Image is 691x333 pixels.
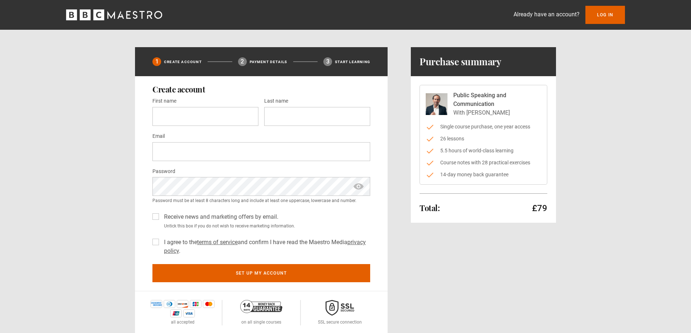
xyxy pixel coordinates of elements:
img: diners [164,300,175,308]
a: Log In [585,6,625,24]
label: First name [152,97,176,106]
p: £79 [532,202,547,214]
p: Start learning [335,59,370,65]
p: all accepted [171,319,195,325]
p: Already have an account? [514,10,580,19]
label: I agree to the and confirm I have read the Maestro Media . [161,238,370,255]
h2: Create account [152,85,370,94]
img: unionpay [170,309,182,317]
li: Single course purchase, one year access [426,123,541,131]
p: Create Account [164,59,202,65]
p: SSL secure connection [318,319,362,325]
h2: Total: [420,203,439,212]
h1: Purchase summary [420,56,501,67]
label: Last name [264,97,288,106]
svg: BBC Maestro [66,9,162,20]
span: show password [353,177,364,196]
button: Set up my account [152,264,370,282]
p: on all single courses [241,319,281,325]
img: mastercard [203,300,214,308]
div: 3 [323,57,332,66]
img: 14-day-money-back-guarantee-42d24aedb5115c0ff13b.png [240,300,282,313]
small: Untick this box if you do not wish to receive marketing information. [161,223,370,229]
label: Password [152,167,175,176]
li: 26 lessons [426,135,541,143]
p: Public Speaking and Communication [453,91,541,108]
li: 5.5 hours of world-class learning [426,147,541,155]
label: Email [152,132,165,141]
small: Password must be at least 8 characters long and include at least one uppercase, lowercase and num... [152,197,370,204]
div: 2 [238,57,247,66]
label: Receive news and marketing offers by email. [161,213,278,221]
img: discover [177,300,188,308]
a: terms of service [197,239,238,246]
img: jcb [190,300,201,308]
p: Payment details [250,59,287,65]
img: visa [183,309,195,317]
li: Course notes with 28 practical exercises [426,159,541,166]
li: 14-day money back guarantee [426,171,541,178]
div: 1 [152,57,161,66]
img: amex [151,300,162,308]
p: With [PERSON_NAME] [453,108,541,117]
